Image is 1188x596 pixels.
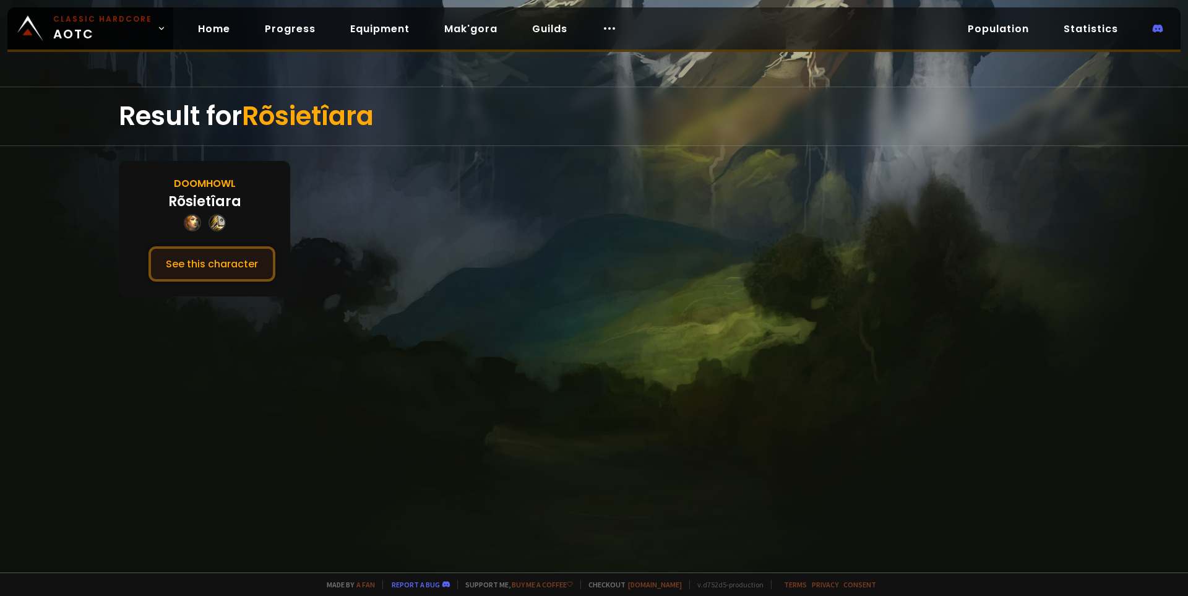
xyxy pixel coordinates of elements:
a: Consent [843,580,876,589]
span: Checkout [580,580,682,589]
a: a fan [356,580,375,589]
span: v. d752d5 - production [689,580,764,589]
a: Terms [784,580,807,589]
a: Population [958,16,1039,41]
a: Privacy [812,580,838,589]
a: [DOMAIN_NAME] [628,580,682,589]
a: Progress [255,16,325,41]
div: Rõsietîara [168,191,241,212]
a: Report a bug [392,580,440,589]
span: Made by [319,580,375,589]
span: Rõsietîara [242,98,374,134]
span: AOTC [53,14,152,43]
div: Result for [119,87,1069,145]
a: Home [188,16,240,41]
small: Classic Hardcore [53,14,152,25]
a: Mak'gora [434,16,507,41]
span: Support me, [457,580,573,589]
a: Statistics [1054,16,1128,41]
a: Guilds [522,16,577,41]
button: See this character [148,246,275,282]
a: Equipment [340,16,420,41]
div: Doomhowl [174,176,236,191]
a: Classic HardcoreAOTC [7,7,173,50]
a: Buy me a coffee [512,580,573,589]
